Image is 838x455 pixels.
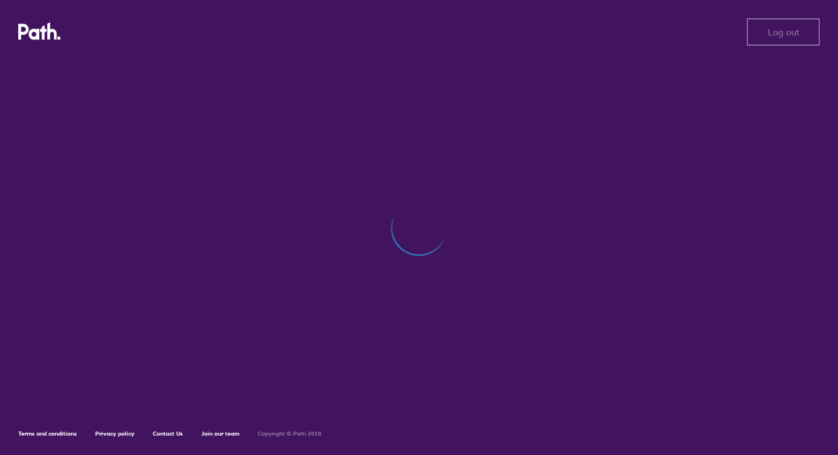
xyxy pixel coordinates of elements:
[747,18,820,46] button: Log out
[95,430,135,437] a: Privacy policy
[18,430,77,437] a: Terms and conditions
[201,430,239,437] a: Join our team
[258,430,322,437] h6: Copyright © Path 2018
[153,430,183,437] a: Contact Us
[768,27,799,37] span: Log out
